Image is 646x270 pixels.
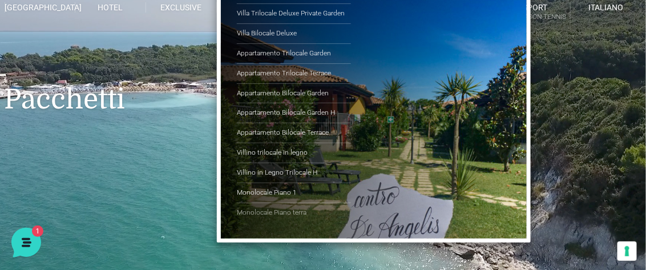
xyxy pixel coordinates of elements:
[237,64,351,84] a: Appartamento Trilocale Terrace
[74,151,168,160] span: Inizia una conversazione
[102,91,210,100] a: [DEMOGRAPHIC_DATA] tutto
[18,144,210,167] button: Inizia una conversazione
[99,181,130,191] p: Messaggi
[237,4,351,24] a: Villa Trilocale Deluxe Private Garden
[237,24,351,44] a: Villa Bilocale Deluxe
[9,225,43,260] iframe: Customerly Messenger Launcher
[9,50,192,73] p: La nostra missione è rendere la tua esperienza straordinaria!
[114,164,122,172] span: 1
[146,2,217,13] a: Exclusive
[500,11,570,22] small: All Season Tennis
[48,110,179,121] span: [PERSON_NAME]
[237,143,351,163] a: Villino trilocale in legno
[149,165,219,191] button: Aiuto
[237,203,351,223] a: Monolocale Piano terra
[9,165,79,191] button: Home
[237,163,351,183] a: Villino in Legno Trilocale H
[18,91,97,100] span: Le tue conversazioni
[237,123,351,143] a: Appartamento Bilocale Terrace
[18,111,41,134] img: light
[571,2,641,13] a: Italiano
[588,3,623,12] span: Italiano
[48,123,179,135] p: Ciao! Benvenuto al [GEOGRAPHIC_DATA]! Come posso aiutarti!
[500,2,571,23] a: SportAll Season Tennis
[237,84,351,104] a: Appartamento Bilocale Garden
[34,181,54,191] p: Home
[617,241,637,261] button: Le tue preferenze relative al consenso per le tecnologie di tracciamento
[185,110,210,120] p: 1 min fa
[199,123,210,135] span: 1
[237,103,351,123] a: Appartamento Bilocale Garden H
[9,9,192,46] h2: Ciao da De Angelis Resort 👋
[5,2,75,13] a: [GEOGRAPHIC_DATA]
[79,165,150,191] button: 1Messaggi
[5,32,642,132] h1: Pacchetti
[237,183,351,203] a: Monolocale Piano 1
[176,181,192,191] p: Aiuto
[75,2,146,13] a: Hotel
[14,105,215,139] a: [PERSON_NAME]Ciao! Benvenuto al [GEOGRAPHIC_DATA]! Come posso aiutarti!1 min fa1
[237,44,351,64] a: Appartamento Trilocale Garden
